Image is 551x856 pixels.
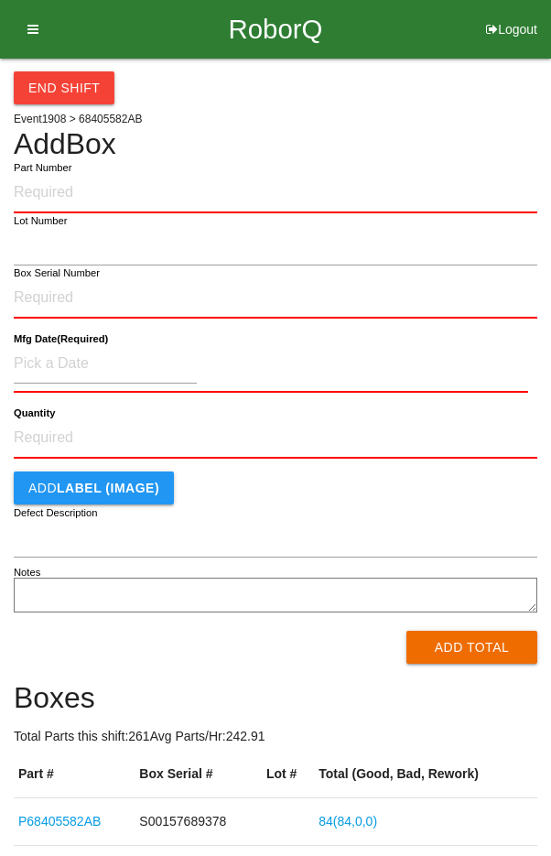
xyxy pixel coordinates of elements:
a: P68405582AB [18,814,101,829]
label: Part Number [14,160,71,176]
p: Total Parts this shift: 261 Avg Parts/Hr: 242.91 [14,727,537,746]
h4: Add Box [14,128,537,160]
th: Total (Good, Bad, Rework) [314,751,537,798]
span: Event 1908 > 68405582AB [14,113,142,125]
label: Box Serial Number [14,265,100,281]
label: Notes [14,565,40,580]
button: AddLABEL (IMAGE) [14,471,174,504]
th: Lot # [262,751,314,798]
input: Pick a Date [14,344,197,384]
label: Defect Description [14,505,98,521]
input: Required [14,173,537,213]
input: Required [14,418,537,459]
h4: Boxes [14,682,537,714]
button: End Shift [14,71,114,104]
input: Required [14,278,537,319]
td: S00157689378 [135,798,262,846]
a: 84(84,0,0) [319,814,377,829]
b: Quantity [14,407,55,419]
th: Box Serial # [135,751,262,798]
label: Lot Number [14,213,68,229]
button: Add Total [406,631,537,664]
th: Part # [14,751,135,798]
b: Mfg Date (Required) [14,333,108,345]
b: LABEL (IMAGE) [57,481,159,495]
